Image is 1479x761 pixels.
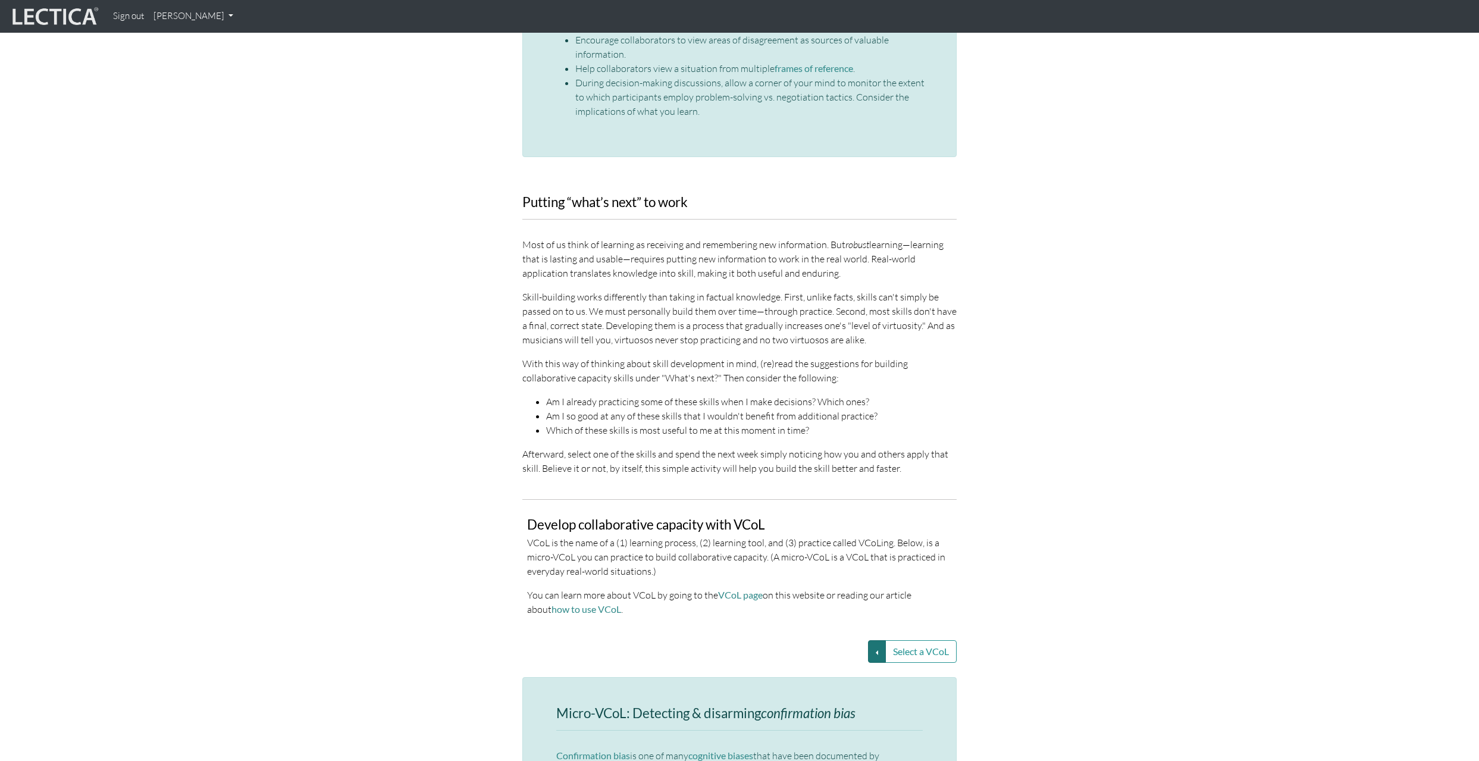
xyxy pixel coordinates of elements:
[575,61,927,76] li: Help collaborators view a situation from multiple .
[522,237,957,280] p: Most of us think of learning as receiving and remembering new information. But learning—learning ...
[575,76,927,118] li: During decision-making discussions, allow a corner of your mind to monitor the extent to which pa...
[108,5,149,28] a: Sign out
[527,518,952,533] h3: Develop collaborative capacity with VCoL
[556,750,630,761] a: Confirmation bias
[10,5,99,28] img: lecticalive
[885,640,957,663] button: Select a VCoL
[522,290,957,347] p: Skill-building works differently than taking in factual knowledge. First, unlike facts, skills ca...
[149,5,238,28] a: [PERSON_NAME]
[761,705,856,721] i: confirmation bias
[688,750,753,761] a: cognitive biases
[527,535,952,578] p: VCoL is the name of a (1) learning process, (2) learning tool, and (3) practice called VCoLing. B...
[556,706,923,721] h3: Micro-VCoL: Detecting & disarming
[546,394,957,409] li: Am I already practicing some of these skills when I make decisions? Which ones?
[522,447,957,475] p: Afterward, select one of the skills and spend the next week simply noticing how you and others ap...
[522,195,957,210] h3: Putting “what’s next” to work
[527,588,952,616] p: You can learn more about VCoL by going to the on this website or reading our article about .
[575,33,927,61] li: Encourage collaborators to view areas of disagreement as sources of valuable information.
[845,239,869,250] em: robust
[522,356,957,385] p: With this way of thinking about skill development in mind, (re)read the suggestions for building ...
[546,423,957,437] li: Which of these skills is most useful to me at this moment in time?
[546,409,957,423] li: Am I so good at any of these skills that I wouldn't benefit from additional practice?
[718,589,763,600] a: VCoL page
[775,62,853,74] a: frames of reference
[552,603,621,615] a: how to use VCoL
